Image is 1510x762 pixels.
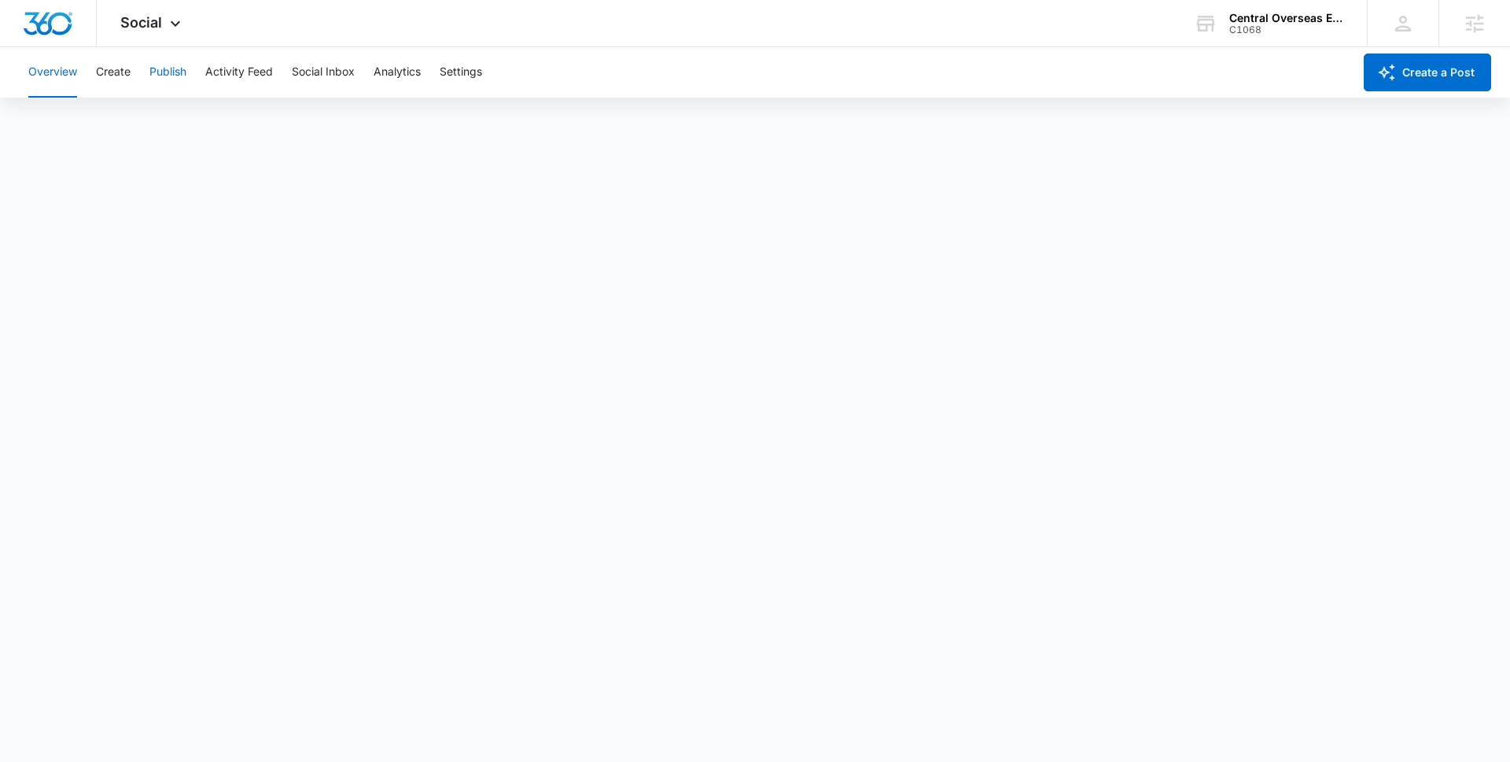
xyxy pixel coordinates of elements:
button: Overview [28,47,77,98]
button: Activity Feed [205,47,273,98]
button: Analytics [374,47,421,98]
span: Social [120,14,162,31]
button: Publish [149,47,186,98]
button: Social Inbox [292,47,355,98]
button: Create a Post [1364,54,1491,91]
button: Create [96,47,131,98]
div: account name [1229,12,1344,24]
button: Settings [440,47,482,98]
div: account id [1229,24,1344,35]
